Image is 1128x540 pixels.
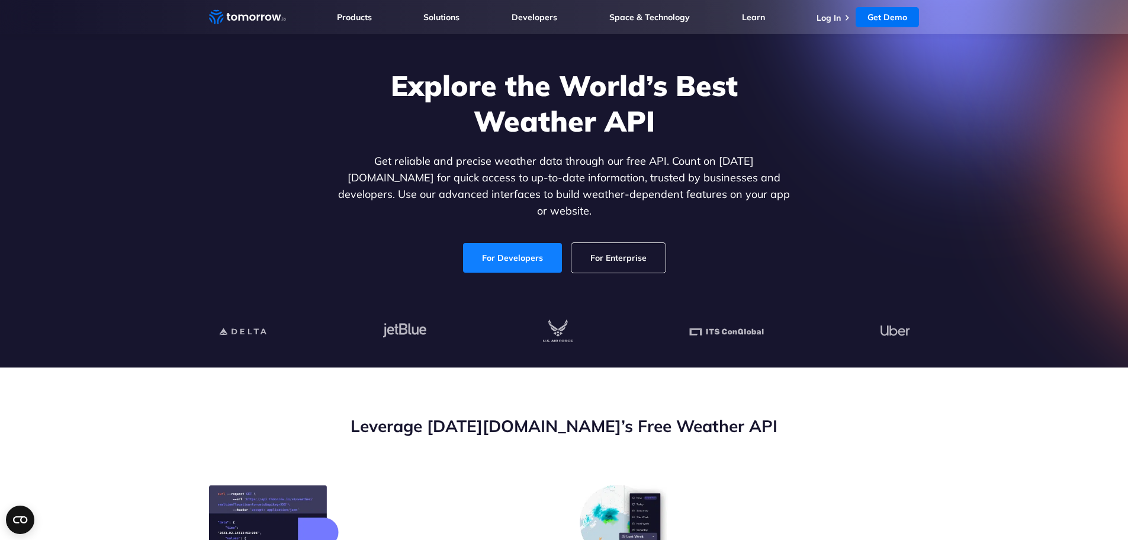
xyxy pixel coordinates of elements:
p: Get reliable and precise weather data through our free API. Count on [DATE][DOMAIN_NAME] for quic... [336,153,793,219]
a: Get Demo [856,7,919,27]
a: Home link [209,8,286,26]
a: For Developers [463,243,562,273]
a: Log In [817,12,841,23]
a: Learn [742,12,765,23]
button: Open CMP widget [6,506,34,534]
a: For Enterprise [571,243,666,273]
a: Products [337,12,372,23]
h1: Explore the World’s Best Weather API [336,68,793,139]
a: Space & Technology [609,12,690,23]
a: Solutions [423,12,459,23]
h2: Leverage [DATE][DOMAIN_NAME]’s Free Weather API [209,415,920,437]
a: Developers [512,12,557,23]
